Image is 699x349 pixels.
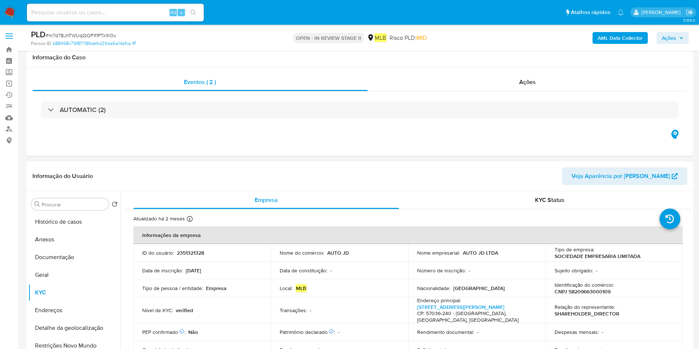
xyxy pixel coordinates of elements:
button: Endereços [28,301,120,319]
p: - [477,329,478,335]
h3: AUTOMATIC (2) [60,106,106,114]
button: Detalhe da geolocalização [28,319,120,337]
button: Anexos [28,231,120,248]
b: AML Data Collector [598,32,643,44]
button: Procurar [34,201,40,207]
b: Person ID [31,40,51,47]
p: - [338,329,339,335]
p: Data de constituição : [280,267,327,274]
b: PLD [31,28,46,40]
p: ID do usuário : [142,249,174,256]
span: Atalhos rápidos [571,8,610,16]
p: Tipo de empresa : [555,246,594,253]
p: CNPJ 58209663000109 [555,288,611,295]
span: KYC Status [535,196,565,204]
p: SOCIEDADE EMPRESARIA LIMITADA [555,253,640,259]
button: AML Data Collector [593,32,648,44]
span: Alt [170,9,176,16]
p: Tipo de pessoa / entidade : [142,285,203,292]
p: Relação do representante : [555,304,615,310]
p: Empresa [206,285,227,292]
a: b88498c79f817189de6d26ba6a14afca [53,40,136,47]
p: - [469,267,470,274]
p: verified [176,307,193,314]
p: Sujeito obrigado : [555,267,593,274]
a: Notificações [618,9,624,15]
button: KYC [28,284,120,301]
p: AUTO JD [327,249,349,256]
span: Ações [662,32,676,44]
p: Nome do comércio : [280,249,324,256]
em: MLB [296,284,307,292]
p: SHAREHOLDER_DIRECTOR [555,310,619,317]
button: Documentação [28,248,120,266]
a: Sair [686,8,693,16]
span: s [180,9,182,16]
p: [DATE] [186,267,201,274]
p: OPEN - IN REVIEW STAGE II [293,33,364,43]
span: Ações [519,78,536,86]
h4: CP: 57036-240 - [GEOGRAPHIC_DATA], [GEOGRAPHIC_DATA], [GEOGRAPHIC_DATA] [417,310,534,323]
span: Risco PLD: [389,34,427,42]
p: PEP confirmado : [142,329,185,335]
input: Pesquise usuários ou casos... [27,8,204,17]
span: Eventos ( 2 ) [184,78,216,86]
p: - [602,329,603,335]
p: - [310,307,311,314]
p: Atualizado há 2 meses [133,215,185,222]
em: MLB [374,33,387,42]
span: Empresa [255,196,278,204]
p: Data de inscrição : [142,267,183,274]
button: Veja Aparência por [PERSON_NAME] [562,167,687,185]
p: Identificação do comércio : [555,282,614,288]
button: Histórico de casos [28,213,120,231]
button: Ações [657,32,689,44]
a: [STREET_ADDRESS][PERSON_NAME] [417,303,504,311]
span: Veja Aparência por [PERSON_NAME] [572,167,670,185]
p: Rendimento documental : [417,329,474,335]
p: 2351321328 [177,249,204,256]
p: [GEOGRAPHIC_DATA] [453,285,505,292]
p: Nacionalidade : [417,285,450,292]
p: Local : [280,285,293,292]
p: Nível de KYC : [142,307,173,314]
p: juliane.miranda@mercadolivre.com [642,9,683,16]
h1: Informação do Caso [32,54,687,61]
h1: Informação do Usuário [32,172,93,180]
p: Número de inscrição : [417,267,466,274]
p: Transações : [280,307,307,314]
p: AUTO JD LTDA [463,249,498,256]
p: Endereço principal : [417,297,461,304]
p: Não [188,329,198,335]
p: - [596,267,597,274]
p: Despesas mensais : [555,329,599,335]
input: Procurar [42,201,106,208]
button: search-icon [186,7,201,18]
div: AUTOMATIC (2) [41,101,678,118]
p: Nome empresarial : [417,249,460,256]
th: Informações da empresa [133,226,683,244]
button: Retornar ao pedido padrão [112,201,118,209]
p: Patrimônio declarado : [280,329,335,335]
button: Geral [28,266,120,284]
span: MID [416,34,427,42]
span: # m7d78JnTWUqQOFIf1PTx1K0v [46,32,116,39]
p: - [330,267,332,274]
